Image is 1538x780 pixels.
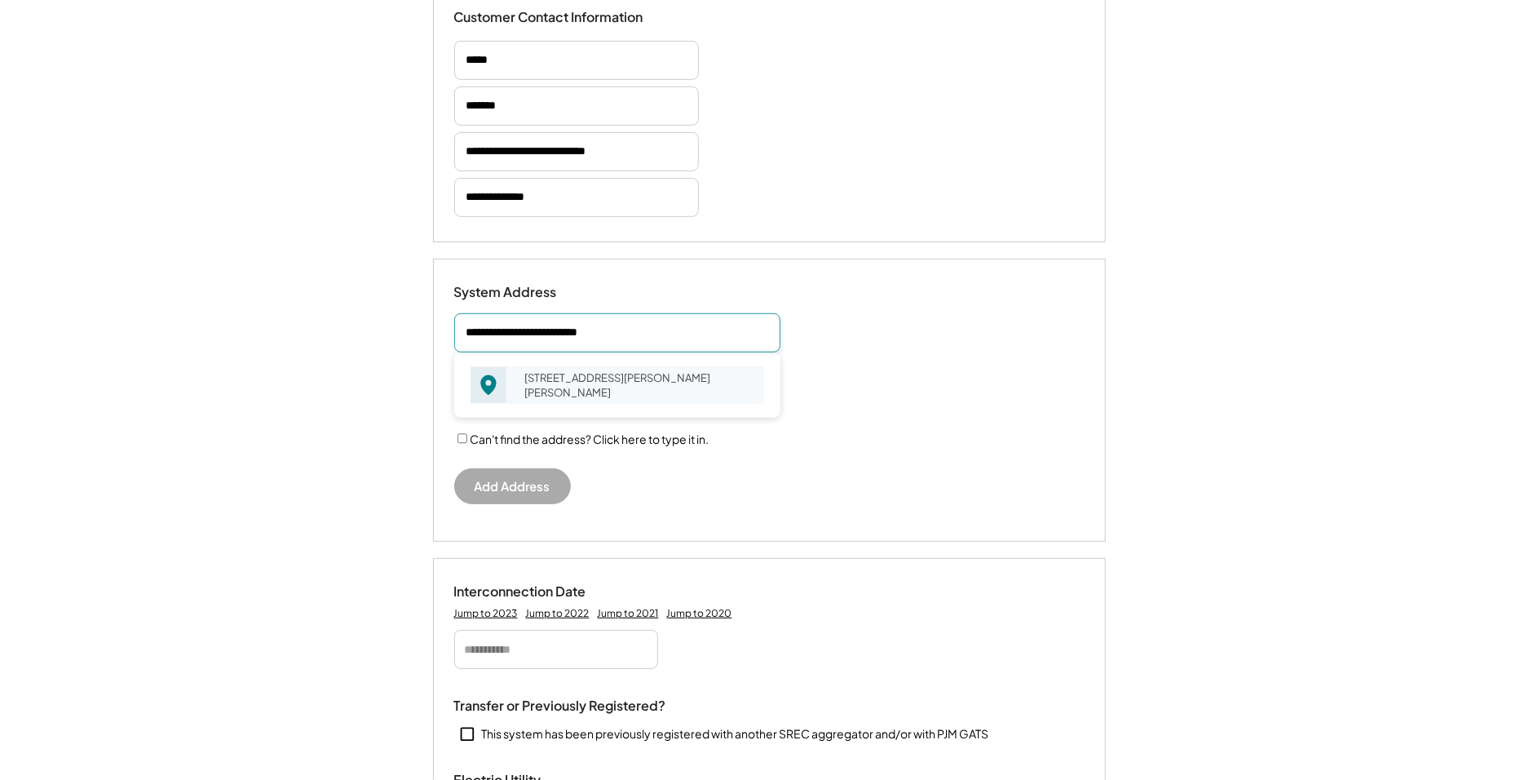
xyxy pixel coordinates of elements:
[454,468,571,504] button: Add Address
[454,9,643,26] div: Customer Contact Information
[598,607,659,620] div: Jump to 2021
[667,607,732,620] div: Jump to 2020
[526,607,590,620] div: Jump to 2022
[470,432,709,446] label: Can't find the address? Click here to type it in.
[482,726,989,742] div: This system has been previously registered with another SREC aggregator and/or with PJM GATS
[454,698,666,715] div: Transfer or Previously Registered?
[454,583,617,601] div: Interconnection Date
[454,607,518,620] div: Jump to 2023
[454,284,617,301] div: System Address
[515,366,764,404] div: [STREET_ADDRESS][PERSON_NAME][PERSON_NAME]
